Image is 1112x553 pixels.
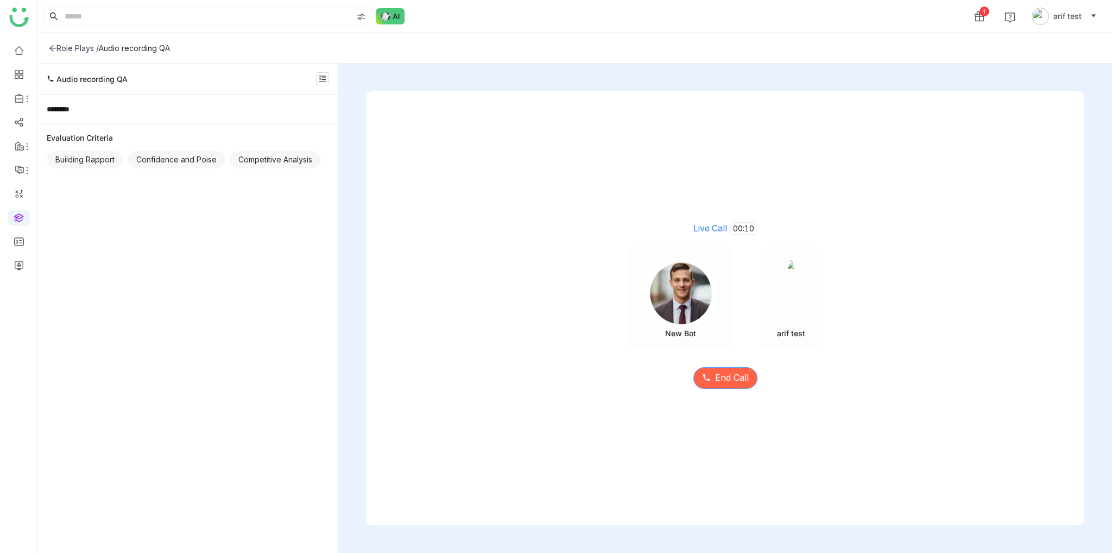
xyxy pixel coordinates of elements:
[785,258,798,329] img: 684abccfde261c4b36a4c026
[665,329,696,338] div: New Bot
[715,371,749,385] span: End Call
[1032,8,1049,25] img: avatar
[730,222,757,235] span: 00:10
[47,133,329,142] div: Evaluation Criteria
[376,8,405,24] img: ask-buddy-normal.svg
[1029,8,1099,25] button: arif test
[9,8,29,27] img: logo
[49,43,99,53] div: Role Plays /
[777,329,805,338] div: arif test
[1004,12,1015,23] img: help.svg
[693,367,757,389] button: End Call
[230,151,321,168] div: Competitive Analysis
[646,258,716,329] img: male.png
[128,151,225,168] div: Confidence and Poise
[47,151,123,168] div: Building Rapport
[56,74,128,84] span: Audio recording QA
[99,43,170,53] div: Audio recording QA
[357,12,365,21] img: search-type.svg
[366,223,1084,234] div: Live Call
[1053,10,1082,22] span: arif test
[980,7,989,16] div: 1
